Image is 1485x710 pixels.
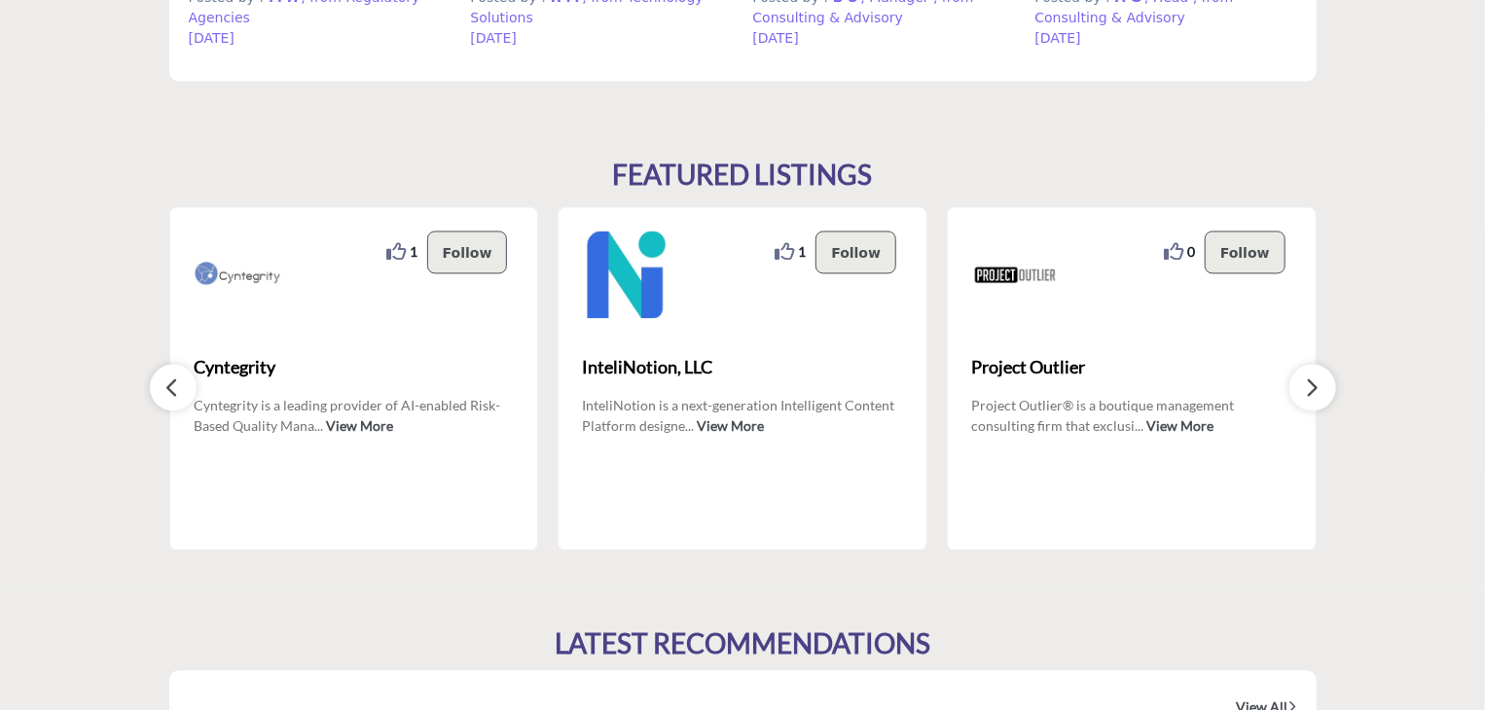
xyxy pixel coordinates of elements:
span: [DATE] [189,30,235,46]
span: ... [685,418,694,435]
button: Follow [427,231,508,274]
a: InteliNotion, LLC [582,342,903,395]
img: Cyntegrity [194,231,281,319]
p: Follow [1220,242,1270,264]
p: Cyntegrity is a leading provider of AI-enabled Risk-Based Quality Mana [194,396,515,435]
span: 1 [798,242,806,263]
span: [DATE] [1035,30,1081,46]
h2: FEATURED LISTINGS [613,160,873,193]
p: InteliNotion is a next-generation Intelligent Content Platform designe [582,396,903,435]
button: Follow [815,231,896,274]
a: View More [1146,418,1213,435]
span: 0 [1187,242,1195,263]
a: View More [326,418,393,435]
h2: LATEST RECOMMENDATIONS [555,628,930,661]
span: Cyntegrity [194,355,515,381]
a: Project Outlier [971,342,1292,395]
button: Follow [1205,231,1286,274]
span: ... [314,418,323,435]
a: Cyntegrity [194,342,515,395]
span: Project Outlier [971,355,1292,381]
img: InteliNotion, LLC [582,231,670,319]
img: Project Outlier [971,231,1059,319]
span: InteliNotion, LLC [582,355,903,381]
span: [DATE] [753,30,799,46]
p: Follow [831,242,881,264]
p: Follow [443,242,492,264]
span: 1 [410,242,417,263]
span: [DATE] [471,30,517,46]
a: View More [697,418,764,435]
p: Project Outlier® is a boutique management consulting firm that exclusi [971,396,1292,435]
span: ... [1135,418,1143,435]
